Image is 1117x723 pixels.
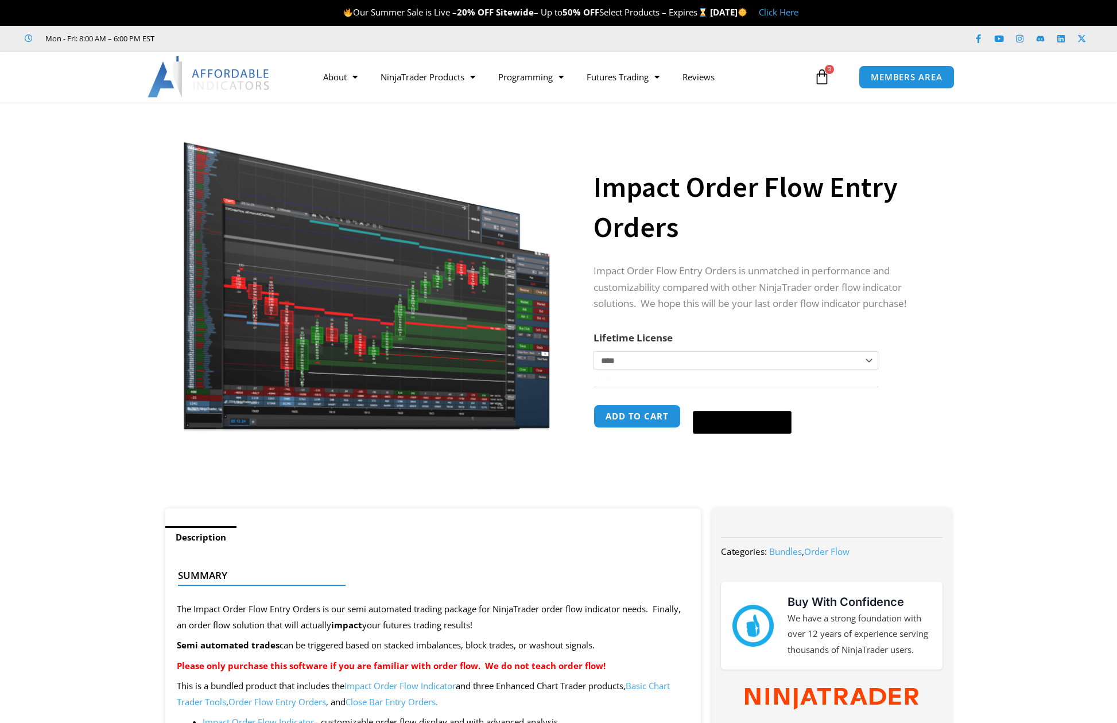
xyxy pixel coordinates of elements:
[346,696,436,708] a: Close Bar Entry Orders
[487,64,575,90] a: Programming
[575,64,671,90] a: Futures Trading
[177,638,689,654] p: can be triggered based on stacked imbalances, block trades, or washout signals.
[563,6,599,18] strong: 50% OFF
[797,60,847,94] a: 3
[182,122,551,434] img: of4
[496,6,534,18] strong: Sitewide
[594,331,673,344] label: Lifetime License
[788,611,931,659] p: We have a strong foundation with over 12 years of experience serving thousands of NinjaTrader users.
[344,680,456,691] a: Impact Order Flow Indicator
[178,570,679,581] h4: Summary
[594,263,929,313] p: Impact Order Flow Entry Orders is unmatched in performance and customizability compared with othe...
[436,696,438,708] a: .
[177,678,689,710] p: This is a bundled product that includes the and three Enhanced Chart Trader products, , , and
[710,6,747,18] strong: [DATE]
[769,546,802,557] a: Bundles
[732,605,774,646] img: mark thumbs good 43913 | Affordable Indicators – NinjaTrader
[759,6,798,18] a: Click Here
[312,64,369,90] a: About
[745,688,918,710] img: NinjaTrader Wordmark color RGB | Affordable Indicators – NinjaTrader
[177,639,280,651] strong: Semi automated trades
[825,65,834,74] span: 3
[693,411,792,434] button: Buy with GPay
[788,593,931,611] h3: Buy With Confidence
[177,680,670,708] a: Basic Chart Trader Tools
[594,405,681,428] button: Add to cart
[312,64,811,90] nav: Menu
[148,56,271,98] img: LogoAI | Affordable Indicators – NinjaTrader
[671,64,726,90] a: Reviews
[457,6,494,18] strong: 20% OFF
[871,73,943,81] span: MEMBERS AREA
[691,403,794,404] iframe: Secure payment input frame
[42,32,154,45] span: Mon - Fri: 8:00 AM – 6:00 PM EST
[170,33,343,44] iframe: Customer reviews powered by Trustpilot
[738,8,747,17] img: 🌞
[228,696,326,708] a: Order Flow Entry Orders
[699,8,707,17] img: ⌛
[177,660,606,671] strong: Please only purchase this software if you are familiar with order flow. We do not teach order flow!
[721,546,767,557] span: Categories:
[804,546,850,557] a: Order Flow
[594,167,929,247] h1: Impact Order Flow Entry Orders
[344,8,352,17] img: 🔥
[343,6,709,18] span: Our Summer Sale is Live – – Up to Select Products – Expires
[177,601,689,633] p: The Impact Order Flow Entry Orders is our semi automated trading package for NinjaTrader order fl...
[369,64,487,90] a: NinjaTrader Products
[165,526,236,549] a: Description
[859,65,955,89] a: MEMBERS AREA
[769,546,850,557] span: ,
[331,619,362,631] strong: impact
[594,375,611,383] a: Clear options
